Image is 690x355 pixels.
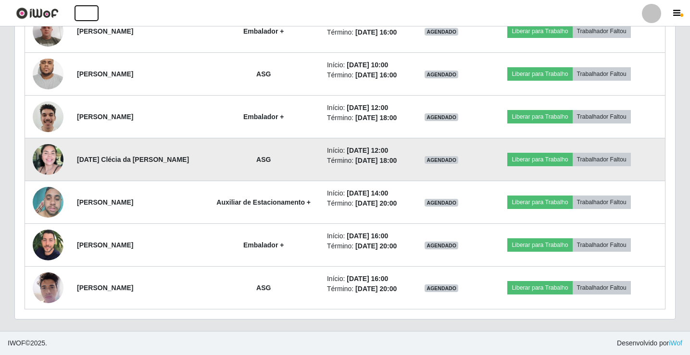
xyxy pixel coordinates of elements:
[327,241,404,251] li: Término:
[355,285,397,293] time: [DATE] 20:00
[77,70,133,78] strong: [PERSON_NAME]
[573,196,631,209] button: Trabalhador Faltou
[425,113,458,121] span: AGENDADO
[347,104,388,111] time: [DATE] 12:00
[327,274,404,284] li: Início:
[425,242,458,249] span: AGENDADO
[327,188,404,198] li: Início:
[617,338,682,348] span: Desenvolvido por
[8,338,47,348] span: © 2025 .
[355,199,397,207] time: [DATE] 20:00
[33,11,63,51] img: 1709375112510.jpeg
[327,156,404,166] li: Término:
[355,28,397,36] time: [DATE] 16:00
[425,71,458,78] span: AGENDADO
[77,156,189,163] strong: [DATE] Clécia da [PERSON_NAME]
[8,339,25,347] span: IWOF
[573,281,631,294] button: Trabalhador Faltou
[33,226,63,264] img: 1683118670739.jpeg
[77,284,133,292] strong: [PERSON_NAME]
[216,198,311,206] strong: Auxiliar de Estacionamento +
[573,67,631,81] button: Trabalhador Faltou
[256,70,271,78] strong: ASG
[669,339,682,347] a: iWof
[256,284,271,292] strong: ASG
[327,146,404,156] li: Início:
[256,156,271,163] strong: ASG
[507,196,572,209] button: Liberar para Trabalho
[33,40,63,108] img: 1759274759771.jpeg
[507,67,572,81] button: Liberar para Trabalho
[327,60,404,70] li: Início:
[243,27,284,35] strong: Embalador +
[507,110,572,123] button: Liberar para Trabalho
[77,198,133,206] strong: [PERSON_NAME]
[355,157,397,164] time: [DATE] 18:00
[347,232,388,240] time: [DATE] 16:00
[33,182,63,223] img: 1748551724527.jpeg
[425,199,458,207] span: AGENDADO
[77,27,133,35] strong: [PERSON_NAME]
[573,24,631,38] button: Trabalhador Faltou
[507,153,572,166] button: Liberar para Trabalho
[327,113,404,123] li: Término:
[77,113,133,121] strong: [PERSON_NAME]
[355,242,397,250] time: [DATE] 20:00
[327,231,404,241] li: Início:
[425,284,458,292] span: AGENDADO
[573,110,631,123] button: Trabalhador Faltou
[327,70,404,80] li: Término:
[347,61,388,69] time: [DATE] 10:00
[243,241,284,249] strong: Embalador +
[573,153,631,166] button: Trabalhador Faltou
[33,267,63,308] img: 1725546046209.jpeg
[347,189,388,197] time: [DATE] 14:00
[327,103,404,113] li: Início:
[573,238,631,252] button: Trabalhador Faltou
[355,114,397,122] time: [DATE] 18:00
[507,281,572,294] button: Liberar para Trabalho
[347,275,388,282] time: [DATE] 16:00
[33,144,63,175] img: 1754498913807.jpeg
[507,238,572,252] button: Liberar para Trabalho
[16,7,59,19] img: CoreUI Logo
[327,198,404,208] li: Término:
[507,24,572,38] button: Liberar para Trabalho
[33,96,63,137] img: 1746230439933.jpeg
[425,28,458,36] span: AGENDADO
[77,241,133,249] strong: [PERSON_NAME]
[347,147,388,154] time: [DATE] 12:00
[327,284,404,294] li: Término:
[327,27,404,37] li: Término:
[425,156,458,164] span: AGENDADO
[243,113,284,121] strong: Embalador +
[355,71,397,79] time: [DATE] 16:00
